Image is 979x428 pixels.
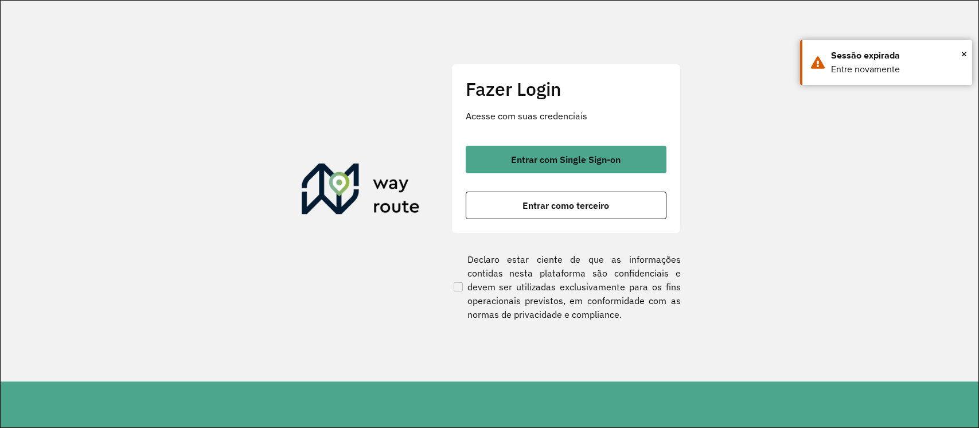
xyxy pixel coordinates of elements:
[831,63,964,76] div: Entre novamente
[831,49,964,63] div: Sessão expirada
[466,192,666,219] button: button
[511,155,621,164] span: Entrar com Single Sign-on
[466,146,666,173] button: button
[302,164,420,219] img: Roteirizador AmbevTech
[522,201,609,210] span: Entrar como terceiro
[961,45,967,63] span: ×
[466,109,666,123] p: Acesse com suas credenciais
[451,252,681,321] label: Declaro estar ciente de que as informações contidas nesta plataforma são confidenciais e devem se...
[961,45,967,63] button: Close
[466,78,666,100] h2: Fazer Login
